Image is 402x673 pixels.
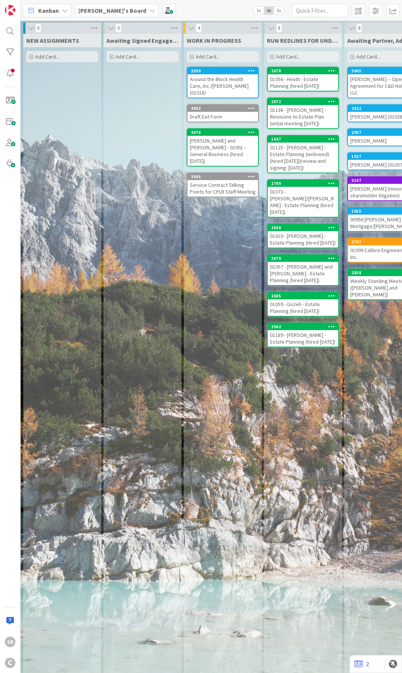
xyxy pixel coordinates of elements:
div: 2685 [268,293,338,299]
div: 01059 - Gozeh - Estate Planning (hired [DATE]) [268,299,338,316]
a: 164701125 - [PERSON_NAME] - Estate Planning (widowed) (hired [DATE])(review and signing: [DATE]) [267,135,339,173]
span: 1x [253,7,264,14]
div: 2679 [271,256,338,261]
div: 2678 [268,68,338,74]
span: Awaiting Signed Engagement Letter [106,37,178,44]
a: 270901073 - [PERSON_NAME]/[PERSON_NAME] - Estate Planning (hired [DATE]) [267,179,339,218]
a: 2 [354,659,369,668]
span: Add Card... [196,53,220,60]
div: 1647 [271,137,338,142]
span: Add Card... [356,53,380,60]
div: 01010 - [PERSON_NAME] - Estate Planning (Hired [DATE]) [268,231,338,248]
div: 2709 [271,181,338,186]
img: Visit kanbanzone.com [5,5,15,15]
a: 287201138 - [PERSON_NAME] - Revisions to Estate Plan (initial meeting [DATE]) [267,98,339,129]
span: 0 [115,24,121,33]
div: 267901057 - [PERSON_NAME] and [PERSON_NAME] - Estate Planning (hired [DATE]) [268,255,338,285]
div: 2679 [268,255,338,262]
div: 2872 [268,98,338,105]
div: 01056 - Heath - Estate Planning (hired [DATE]) [268,74,338,91]
span: 8 [276,24,282,33]
div: 2580 [191,68,258,74]
div: 296201189 - [PERSON_NAME] - Estate Planning (hired [DATE]) [268,323,338,347]
input: Quick Filter... [292,4,348,17]
a: 296201189 - [PERSON_NAME] - Estate Planning (hired [DATE]) [267,323,339,347]
div: 4092 [191,106,258,111]
a: 268501059 - Gozeh - Estate Planning (hired [DATE]) [267,292,339,317]
div: 3068 [191,174,258,179]
div: 268501059 - Gozeh - Estate Planning (hired [DATE]) [268,293,338,316]
div: 2560 [268,224,338,231]
div: 01073 - [PERSON_NAME]/[PERSON_NAME] - Estate Planning (hired [DATE]) [268,187,338,217]
div: 164701125 - [PERSON_NAME] - Estate Planning (widowed) (hired [DATE])(review and signing: [DATE]) [268,136,338,173]
span: RUN REDLINES FOR UNDERSTANDING [267,37,339,44]
span: Kanban [38,6,59,15]
div: 256001010 - [PERSON_NAME] - Estate Planning (Hired [DATE]) [268,224,338,248]
div: 4076 [191,130,258,135]
span: 0 [35,24,41,33]
div: 2962 [268,323,338,330]
div: 2962 [271,324,338,329]
b: [PERSON_NAME]'s Board [78,7,146,14]
div: 01125 - [PERSON_NAME] - Estate Planning (widowed) (hired [DATE])(review and signing: [DATE]) [268,143,338,173]
span: Add Card... [115,53,139,60]
a: 4092Draft Exit Form [187,104,259,122]
div: Around the Block Health Care, Inc./[PERSON_NAME] (01018) [187,74,258,98]
div: 2580 [187,68,258,74]
span: WORK IN PROGRESS [187,37,241,44]
div: 2685 [271,293,338,299]
a: 3068Service Contract Talking Points for CPLR Staff Meeting [187,173,259,197]
div: 01189 - [PERSON_NAME] - Estate Planning (hired [DATE]) [268,330,338,347]
span: Add Card... [35,53,59,60]
div: 1647 [268,136,338,143]
a: 267901057 - [PERSON_NAME] and [PERSON_NAME] - Estate Planning (hired [DATE]) [267,254,339,286]
div: 4092Draft Exit Form [187,105,258,122]
div: SR [5,637,15,647]
div: 270901073 - [PERSON_NAME]/[PERSON_NAME] - Estate Planning (hired [DATE]) [268,180,338,217]
span: 4 [196,24,202,33]
a: 256001010 - [PERSON_NAME] - Estate Planning (Hired [DATE]) [267,224,339,248]
div: 2560 [271,225,338,230]
a: 2580Around the Block Health Care, Inc./[PERSON_NAME] (01018) [187,67,259,98]
div: 01138 - [PERSON_NAME] - Revisions to Estate Plan (initial meeting [DATE]) [268,105,338,128]
div: 2678 [271,68,338,74]
div: 2580Around the Block Health Care, Inc./[PERSON_NAME] (01018) [187,68,258,98]
div: 01057 - [PERSON_NAME] and [PERSON_NAME] - Estate Planning (hired [DATE]) [268,262,338,285]
div: 2872 [271,99,338,104]
div: Service Contract Talking Points for CPLR Staff Meeting [187,180,258,197]
div: 3068 [187,173,258,180]
div: Draft Exit Form [187,112,258,122]
div: [PERSON_NAME] and [PERSON_NAME] - 01001 - General Business (hired [DATE]) [187,136,258,166]
div: 3068Service Contract Talking Points for CPLR Staff Meeting [187,173,258,197]
span: 2x [264,7,274,14]
div: 287201138 - [PERSON_NAME] - Revisions to Estate Plan (initial meeting [DATE]) [268,98,338,128]
span: Add Card... [276,53,300,60]
div: C [5,658,15,668]
div: 4092 [187,105,258,112]
a: 4076[PERSON_NAME] and [PERSON_NAME] - 01001 - General Business (hired [DATE]) [187,128,259,167]
span: NEW ASSIGNMENTS [26,37,79,44]
span: 8 [356,24,362,33]
span: 3x [274,7,284,14]
div: 267801056 - Heath - Estate Planning (hired [DATE]) [268,68,338,91]
div: 4076 [187,129,258,136]
div: 2709 [268,180,338,187]
div: 4076[PERSON_NAME] and [PERSON_NAME] - 01001 - General Business (hired [DATE]) [187,129,258,166]
a: 267801056 - Heath - Estate Planning (hired [DATE]) [267,67,339,92]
